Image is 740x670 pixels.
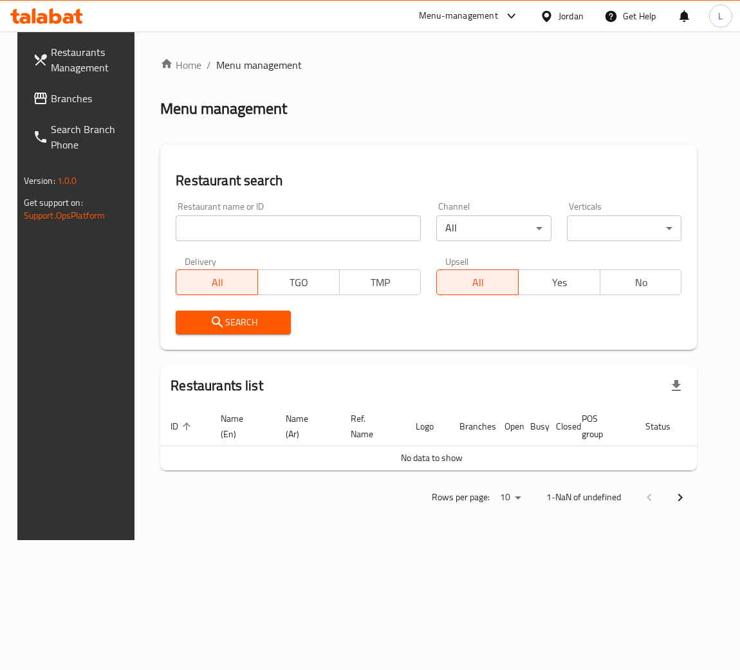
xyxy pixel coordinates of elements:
[181,273,253,292] span: All
[51,122,131,152] span: Search Branch Phone
[24,172,55,189] span: Version:
[436,269,519,295] button: All
[216,57,302,73] span: Menu management
[160,57,697,73] nav: breadcrumb
[176,171,681,190] h2: Restaurant search
[494,407,520,446] th: Open
[160,57,201,73] a: Home
[567,215,682,241] div: ​
[559,9,584,23] div: Jordan
[176,311,291,334] button: Search
[546,407,571,446] th: Closed
[207,57,211,73] li: /
[718,9,723,23] span: L
[665,482,696,513] button: Next page
[263,273,335,292] span: TGO
[257,269,340,295] button: TGO
[186,314,281,330] span: Search
[51,91,131,106] span: Branches
[171,419,195,434] span: ID
[221,411,260,442] span: Name (En)
[23,37,141,83] a: Restaurants Management
[405,407,449,446] th: Logo
[171,376,263,395] h2: Restaurants list
[606,273,677,292] span: No
[401,449,463,466] span: No data to show
[520,407,546,446] th: Busy
[51,44,131,75] span: Restaurants Management
[445,257,469,266] label: Upsell
[185,257,217,266] label: Delivery
[419,8,498,24] div: Menu-management
[176,215,421,241] input: Search for restaurant name or ID..
[432,489,490,505] p: Rows per page:
[495,488,526,507] div: Rows per page:
[600,269,682,295] button: No
[24,207,106,224] a: Support.OpsPlatform
[176,269,258,295] button: All
[661,370,692,401] div: Export file
[345,273,416,292] span: TMP
[449,407,494,446] th: Branches
[436,215,551,241] div: All
[524,273,595,292] span: Yes
[57,172,77,189] span: 1.0.0
[23,114,141,160] a: Search Branch Phone
[24,194,83,211] span: Get support on:
[645,419,687,434] span: Status
[351,411,390,442] span: Ref. Name
[442,273,513,292] span: All
[546,489,621,505] p: 1-NaN of undefined
[518,269,600,295] button: Yes
[582,411,620,442] span: POS group
[286,411,325,442] span: Name (Ar)
[160,98,287,119] h2: Menu management
[23,83,141,114] a: Branches
[339,269,421,295] button: TMP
